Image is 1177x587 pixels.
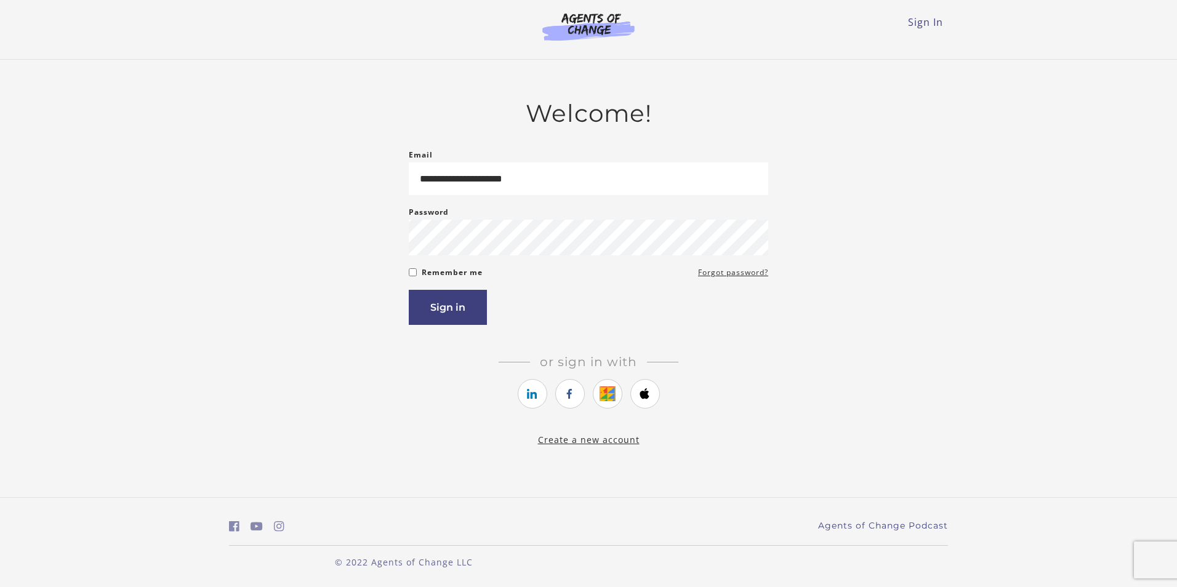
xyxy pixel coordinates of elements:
[274,517,284,535] a: https://www.instagram.com/agentsofchangeprep/ (Open in a new window)
[630,379,660,409] a: https://courses.thinkific.com/users/auth/apple?ss%5Breferral%5D=&ss%5Buser_return_to%5D=&ss%5Bvis...
[409,205,449,220] label: Password
[409,148,433,162] label: Email
[422,265,483,280] label: Remember me
[555,379,585,409] a: https://courses.thinkific.com/users/auth/facebook?ss%5Breferral%5D=&ss%5Buser_return_to%5D=&ss%5B...
[698,265,768,280] a: Forgot password?
[538,434,640,445] a: Create a new account
[409,290,487,325] button: Sign in
[251,517,263,535] a: https://www.youtube.com/c/AgentsofChangeTestPrepbyMeaganMitchell (Open in a new window)
[229,521,239,532] i: https://www.facebook.com/groups/aswbtestprep (Open in a new window)
[518,379,547,409] a: https://courses.thinkific.com/users/auth/linkedin?ss%5Breferral%5D=&ss%5Buser_return_to%5D=&ss%5B...
[908,15,943,29] a: Sign In
[593,379,622,409] a: https://courses.thinkific.com/users/auth/google?ss%5Breferral%5D=&ss%5Buser_return_to%5D=&ss%5Bvi...
[530,354,647,369] span: Or sign in with
[409,99,768,128] h2: Welcome!
[274,521,284,532] i: https://www.instagram.com/agentsofchangeprep/ (Open in a new window)
[229,556,579,569] p: © 2022 Agents of Change LLC
[229,517,239,535] a: https://www.facebook.com/groups/aswbtestprep (Open in a new window)
[529,12,648,41] img: Agents of Change Logo
[818,519,948,532] a: Agents of Change Podcast
[251,521,263,532] i: https://www.youtube.com/c/AgentsofChangeTestPrepbyMeaganMitchell (Open in a new window)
